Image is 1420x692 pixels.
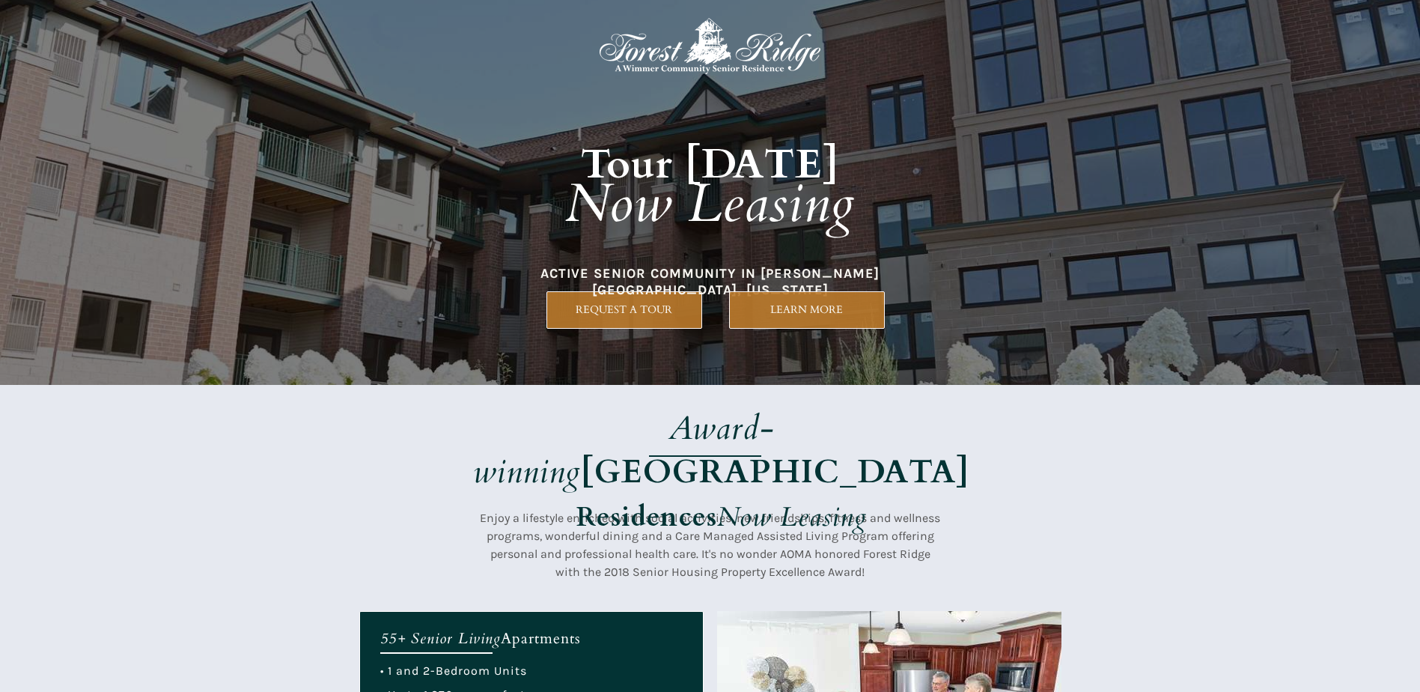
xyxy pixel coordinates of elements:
strong: Tour [DATE] [581,137,840,192]
span: LEARN MORE [730,303,884,316]
span: • 1 and 2-Bedroom Units [380,664,527,678]
span: REQUEST A TOUR [547,303,701,316]
span: Apartments [501,628,581,649]
em: Award-winning [473,406,775,494]
em: Now Leasing [565,168,855,240]
strong: [GEOGRAPHIC_DATA] [581,449,969,494]
a: REQUEST A TOUR [546,291,702,329]
em: Now Leasing [717,499,867,535]
strong: Residences [576,499,717,535]
span: ACTIVE SENIOR COMMUNITY IN [PERSON_NAME][GEOGRAPHIC_DATA], [US_STATE] [540,265,880,298]
a: LEARN MORE [729,291,885,329]
em: 55+ Senior Living [380,628,501,649]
